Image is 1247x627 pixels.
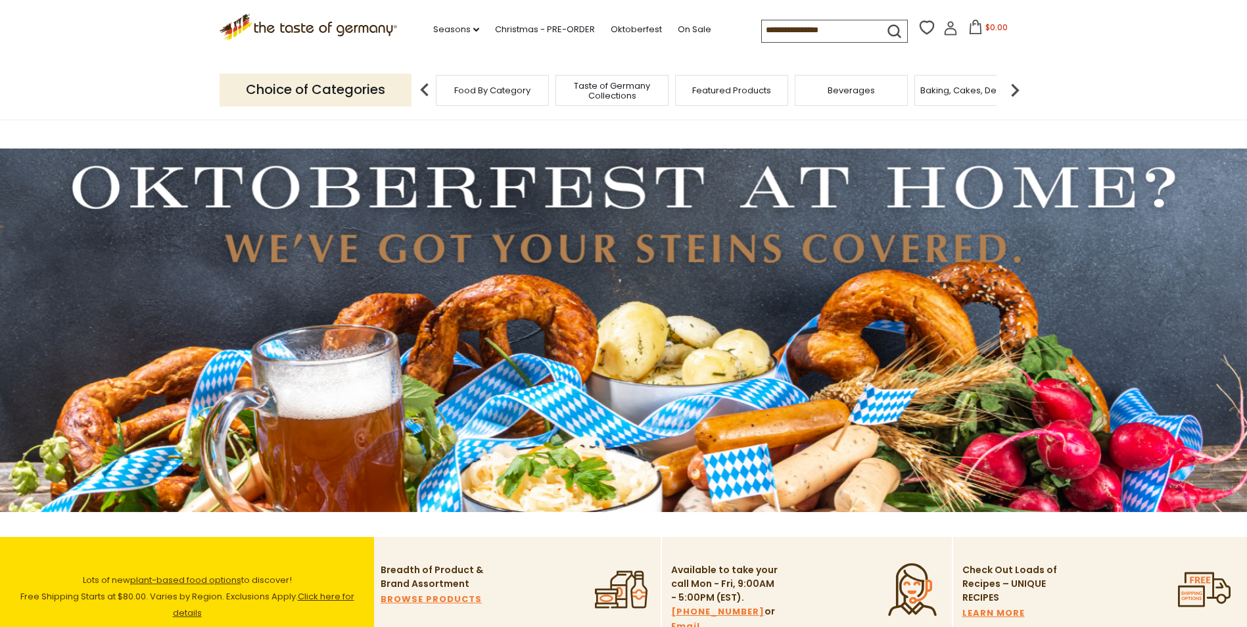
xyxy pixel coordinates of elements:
a: plant-based food options [130,574,241,586]
a: Click here for details [173,590,354,619]
a: Food By Category [454,85,530,95]
p: Check Out Loads of Recipes – UNIQUE RECIPES [962,563,1058,605]
a: On Sale [678,22,711,37]
img: previous arrow [412,77,438,103]
a: [PHONE_NUMBER] [671,605,765,619]
p: Choice of Categories [220,74,412,106]
a: Featured Products [692,85,771,95]
a: Christmas - PRE-ORDER [495,22,595,37]
p: Breadth of Product & Brand Assortment [381,563,489,591]
a: Seasons [433,22,479,37]
a: LEARN MORE [962,606,1025,620]
a: Baking, Cakes, Desserts [920,85,1022,95]
button: $0.00 [960,20,1016,39]
img: next arrow [1002,77,1028,103]
span: Lots of new to discover! Free Shipping Starts at $80.00. Varies by Region. Exclusions Apply. [20,574,354,619]
a: Taste of Germany Collections [559,81,665,101]
a: Beverages [828,85,875,95]
a: Oktoberfest [611,22,662,37]
span: $0.00 [985,22,1008,33]
a: BROWSE PRODUCTS [381,592,482,607]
